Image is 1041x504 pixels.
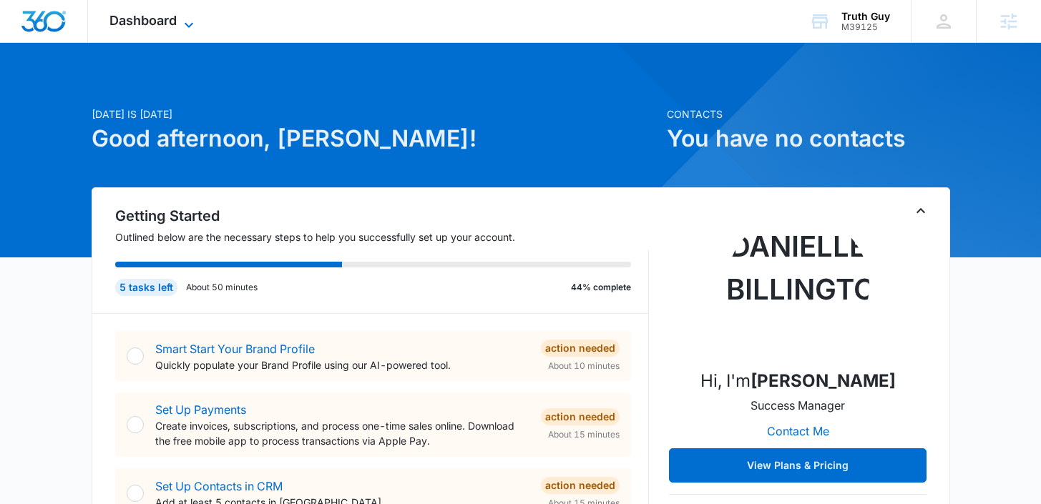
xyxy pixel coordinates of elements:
[115,205,649,227] h2: Getting Started
[841,22,890,32] div: account id
[669,448,927,483] button: View Plans & Pricing
[142,83,154,94] img: tab_keywords_by_traffic_grey.svg
[54,84,128,94] div: Domain Overview
[40,23,70,34] div: v 4.0.25
[155,357,529,372] p: Quickly populate your Brand Profile using our AI-powered tool.
[541,340,620,357] div: Action Needed
[23,23,34,34] img: logo_orange.svg
[541,477,620,494] div: Action Needed
[752,414,843,448] button: Contact Me
[155,342,315,356] a: Smart Start Your Brand Profile
[186,281,258,294] p: About 50 minutes
[841,11,890,22] div: account name
[700,368,895,394] p: Hi, I'm
[155,402,246,417] a: Set Up Payments
[115,279,177,296] div: 5 tasks left
[39,83,50,94] img: tab_domain_overview_orange.svg
[23,37,34,49] img: website_grey.svg
[541,408,620,425] div: Action Needed
[92,122,658,156] h1: Good afternoon, [PERSON_NAME]!
[109,13,177,28] span: Dashboard
[37,37,157,49] div: Domain: [DOMAIN_NAME]
[667,107,950,122] p: Contacts
[548,360,620,372] span: About 10 minutes
[115,229,649,244] p: Outlined below are the necessary steps to help you successfully set up your account.
[667,122,950,156] h1: You have no contacts
[155,418,529,448] p: Create invoices, subscriptions, and process one-time sales online. Download the free mobile app t...
[155,479,283,493] a: Set Up Contacts in CRM
[751,397,845,414] p: Success Manager
[158,84,241,94] div: Keywords by Traffic
[750,370,895,391] strong: [PERSON_NAME]
[912,202,929,219] button: Toggle Collapse
[571,281,631,294] p: 44% complete
[548,428,620,441] span: About 15 minutes
[92,107,658,122] p: [DATE] is [DATE]
[726,214,869,357] img: Danielle Billington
